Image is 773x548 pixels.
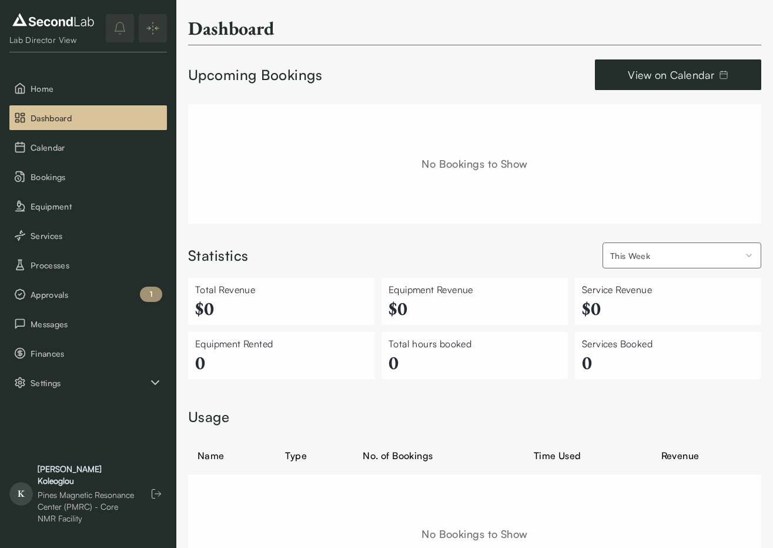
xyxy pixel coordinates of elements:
a: View on Calendar [595,59,761,90]
button: Approvals [9,282,167,307]
div: [PERSON_NAME] Koleoglou [38,463,134,487]
span: Dashboard [31,112,162,124]
div: Usage [188,407,761,427]
div: Settings sub items [9,370,167,395]
h2: $ 0 [195,297,367,320]
button: notifications [106,14,134,42]
h2: $ 0 [582,297,754,320]
div: Total hours booked [389,337,561,351]
img: logo [9,11,97,29]
span: Messages [31,318,162,330]
h2: $ 0 [389,297,561,320]
span: Finances [31,347,162,360]
button: Settings [9,370,167,395]
button: Select your affiliation [603,243,761,268]
div: Equipment Revenue [389,283,561,297]
span: Processes [31,259,162,271]
button: Dashboard [9,105,167,130]
div: No Bookings to Show [188,104,761,224]
button: Processes [9,253,167,277]
th: Revenue [652,441,761,470]
th: No. of Bookings [353,441,524,470]
button: Equipment [9,194,167,218]
span: Equipment [31,200,162,212]
h2: 0 [389,351,561,374]
h2: 0 [195,351,367,374]
div: Lab Director View [9,34,97,46]
button: Expand/Collapse sidebar [139,14,167,42]
span: Bookings [31,171,162,183]
div: Total Revenue [195,283,367,297]
button: Home [9,76,167,101]
div: Services Booked [582,337,754,351]
span: Approvals [31,288,162,301]
div: Pines Magnetic Resonance Center (PMRC) - Core NMR Facility [38,489,134,524]
th: Type [276,441,353,470]
span: Services [31,230,162,242]
span: Calendar [31,141,162,154]
span: View on Calendar [628,67,714,83]
div: Upcoming Bookings [188,65,322,85]
div: 1 [140,287,162,302]
div: Equipment Rented [195,337,367,351]
div: Service Revenue [582,283,754,297]
button: Finances [9,341,167,366]
button: Log out [146,483,167,504]
button: Messages [9,311,167,336]
span: Settings [31,377,148,389]
div: Statistics [188,246,249,266]
span: K [9,482,33,506]
button: Services [9,223,167,248]
button: Bookings [9,164,167,189]
th: Name [188,441,276,470]
span: Home [31,82,162,95]
button: Calendar [9,135,167,160]
h2: Dashboard [188,16,275,40]
th: Time Used [524,441,652,470]
h2: 0 [582,351,754,374]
